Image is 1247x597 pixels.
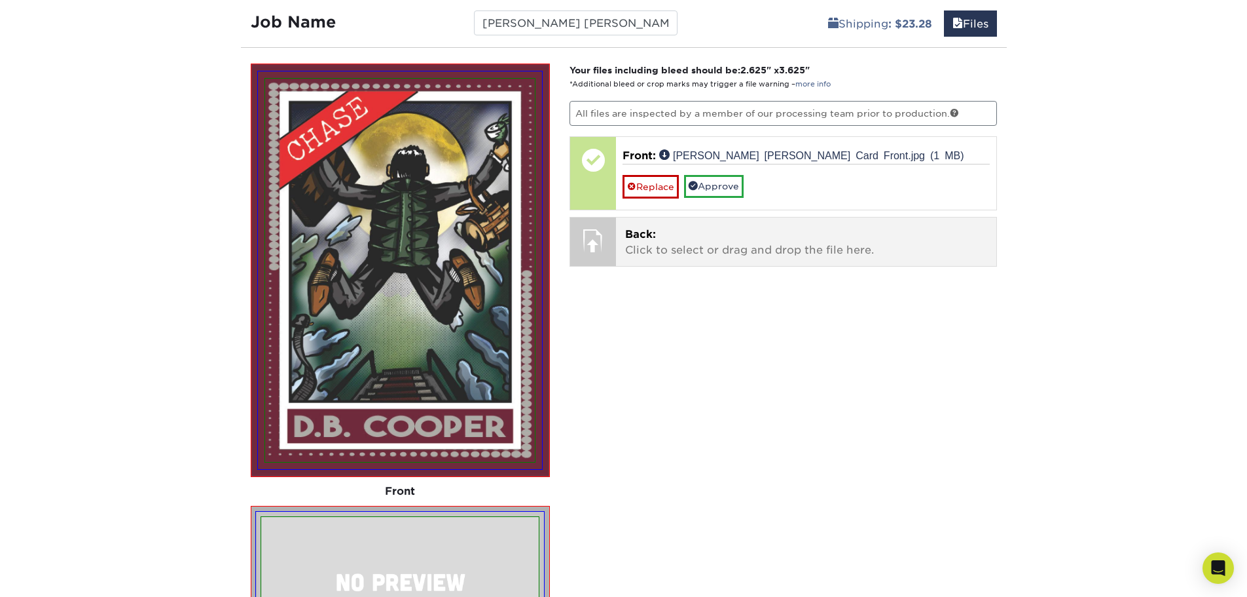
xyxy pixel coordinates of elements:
[888,18,932,30] b: : $23.28
[3,557,111,592] iframe: Google Customer Reviews
[569,80,831,88] small: *Additional bleed or crop marks may trigger a file warning –
[1202,552,1234,584] div: Open Intercom Messenger
[820,10,941,37] a: Shipping: $23.28
[625,227,987,258] p: Click to select or drag and drop the file here.
[740,65,767,75] span: 2.625
[569,101,997,126] p: All files are inspected by a member of our processing team prior to production.
[684,175,744,197] a: Approve
[779,65,805,75] span: 3.625
[623,175,679,198] a: Replace
[944,10,997,37] a: Files
[251,12,336,31] strong: Job Name
[625,228,656,241] span: Back:
[952,18,963,30] span: files
[251,477,551,506] div: Front
[795,80,831,88] a: more info
[659,149,964,160] a: [PERSON_NAME] [PERSON_NAME] Card Front.jpg (1 MB)
[569,65,810,75] strong: Your files including bleed should be: " x "
[623,149,656,162] span: Front:
[828,18,839,30] span: shipping
[474,10,678,35] input: Enter a job name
